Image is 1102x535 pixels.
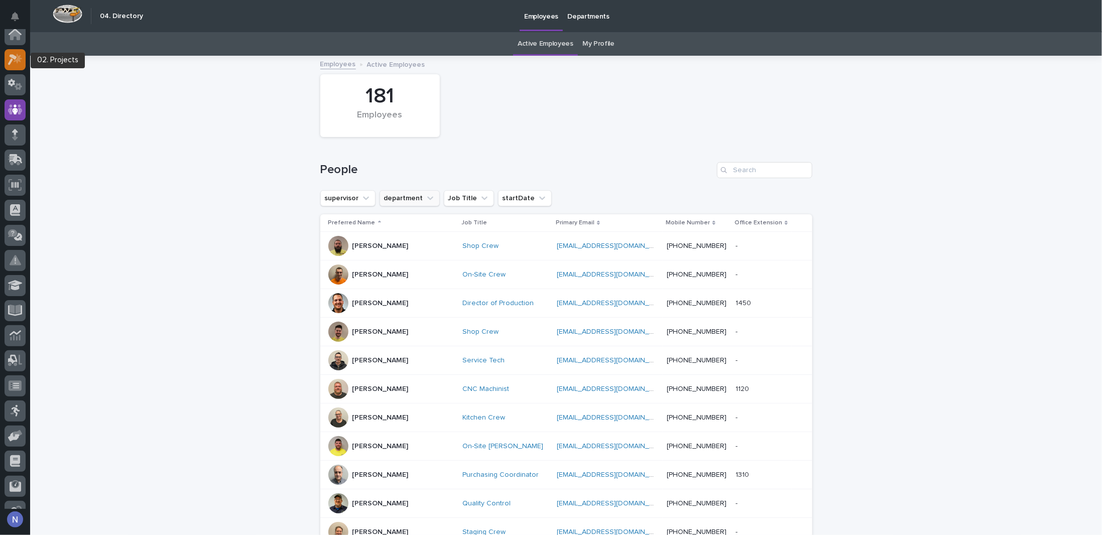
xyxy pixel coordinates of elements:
tr: [PERSON_NAME]On-Site Crew [EMAIL_ADDRESS][DOMAIN_NAME] [PHONE_NUMBER]-- [320,260,812,289]
a: [EMAIL_ADDRESS][DOMAIN_NAME] [557,357,670,364]
p: - [736,497,740,508]
a: Director of Production [462,299,534,308]
p: - [736,440,740,451]
a: [EMAIL_ADDRESS][DOMAIN_NAME] [557,300,670,307]
p: 1120 [736,383,751,393]
a: [PHONE_NUMBER] [667,328,726,335]
a: [EMAIL_ADDRESS][DOMAIN_NAME] [557,471,670,478]
p: [PERSON_NAME] [352,499,409,508]
a: [PHONE_NUMBER] [667,443,726,450]
p: Mobile Number [666,217,710,228]
p: [PERSON_NAME] [352,414,409,422]
p: Job Title [461,217,487,228]
tr: [PERSON_NAME]Shop Crew [EMAIL_ADDRESS][DOMAIN_NAME] [PHONE_NUMBER]-- [320,318,812,346]
div: Employees [337,110,423,131]
a: [EMAIL_ADDRESS][DOMAIN_NAME] [557,242,670,249]
a: Active Employees [518,32,573,56]
button: Job Title [444,190,494,206]
tr: [PERSON_NAME]Kitchen Crew [EMAIL_ADDRESS][DOMAIN_NAME] [PHONE_NUMBER]-- [320,404,812,432]
p: [PERSON_NAME] [352,242,409,250]
p: 1310 [736,469,751,479]
p: - [736,412,740,422]
a: [PHONE_NUMBER] [667,500,726,507]
p: [PERSON_NAME] [352,385,409,393]
div: Notifications [13,12,26,28]
p: Preferred Name [328,217,376,228]
p: [PERSON_NAME] [352,328,409,336]
a: Quality Control [462,499,511,508]
a: [PHONE_NUMBER] [667,414,726,421]
button: users-avatar [5,509,26,530]
p: [PERSON_NAME] [352,271,409,279]
p: - [736,240,740,250]
p: [PERSON_NAME] [352,299,409,308]
h1: People [320,163,713,177]
p: - [736,269,740,279]
a: Employees [320,58,356,69]
p: 1450 [736,297,753,308]
a: Shop Crew [462,328,499,336]
tr: [PERSON_NAME]CNC Machinist [EMAIL_ADDRESS][DOMAIN_NAME] [PHONE_NUMBER]11201120 [320,375,812,404]
p: [PERSON_NAME] [352,471,409,479]
a: [PHONE_NUMBER] [667,385,726,392]
p: Office Extension [734,217,782,228]
p: [PERSON_NAME] [352,442,409,451]
p: - [736,354,740,365]
h2: 04. Directory [100,12,143,21]
p: Active Employees [367,58,425,69]
a: [EMAIL_ADDRESS][DOMAIN_NAME] [557,271,670,278]
tr: [PERSON_NAME]Quality Control [EMAIL_ADDRESS][DOMAIN_NAME] [PHONE_NUMBER]-- [320,489,812,518]
a: My Profile [582,32,615,56]
button: department [380,190,440,206]
a: Service Tech [462,356,505,365]
a: [PHONE_NUMBER] [667,357,726,364]
tr: [PERSON_NAME]On-Site [PERSON_NAME] [EMAIL_ADDRESS][DOMAIN_NAME] [PHONE_NUMBER]-- [320,432,812,461]
a: [PHONE_NUMBER] [667,471,726,478]
a: Purchasing Coordinator [462,471,539,479]
button: startDate [498,190,552,206]
a: [PHONE_NUMBER] [667,271,726,278]
tr: [PERSON_NAME]Director of Production [EMAIL_ADDRESS][DOMAIN_NAME] [PHONE_NUMBER]14501450 [320,289,812,318]
div: 181 [337,84,423,109]
button: Notifications [5,6,26,27]
a: On-Site [PERSON_NAME] [462,442,543,451]
tr: [PERSON_NAME]Shop Crew [EMAIL_ADDRESS][DOMAIN_NAME] [PHONE_NUMBER]-- [320,232,812,260]
img: Workspace Logo [53,5,82,23]
a: Shop Crew [462,242,499,250]
a: [EMAIL_ADDRESS][DOMAIN_NAME] [557,500,670,507]
p: [PERSON_NAME] [352,356,409,365]
p: Primary Email [556,217,594,228]
tr: [PERSON_NAME]Service Tech [EMAIL_ADDRESS][DOMAIN_NAME] [PHONE_NUMBER]-- [320,346,812,375]
input: Search [717,162,812,178]
a: [EMAIL_ADDRESS][DOMAIN_NAME] [557,385,670,392]
tr: [PERSON_NAME]Purchasing Coordinator [EMAIL_ADDRESS][DOMAIN_NAME] [PHONE_NUMBER]13101310 [320,461,812,489]
a: [EMAIL_ADDRESS][DOMAIN_NAME] [557,328,670,335]
a: [EMAIL_ADDRESS][DOMAIN_NAME] [557,443,670,450]
a: CNC Machinist [462,385,509,393]
a: [EMAIL_ADDRESS][DOMAIN_NAME] [557,414,670,421]
a: On-Site Crew [462,271,506,279]
a: [PHONE_NUMBER] [667,242,726,249]
a: [PHONE_NUMBER] [667,300,726,307]
p: - [736,326,740,336]
button: supervisor [320,190,376,206]
a: Kitchen Crew [462,414,505,422]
